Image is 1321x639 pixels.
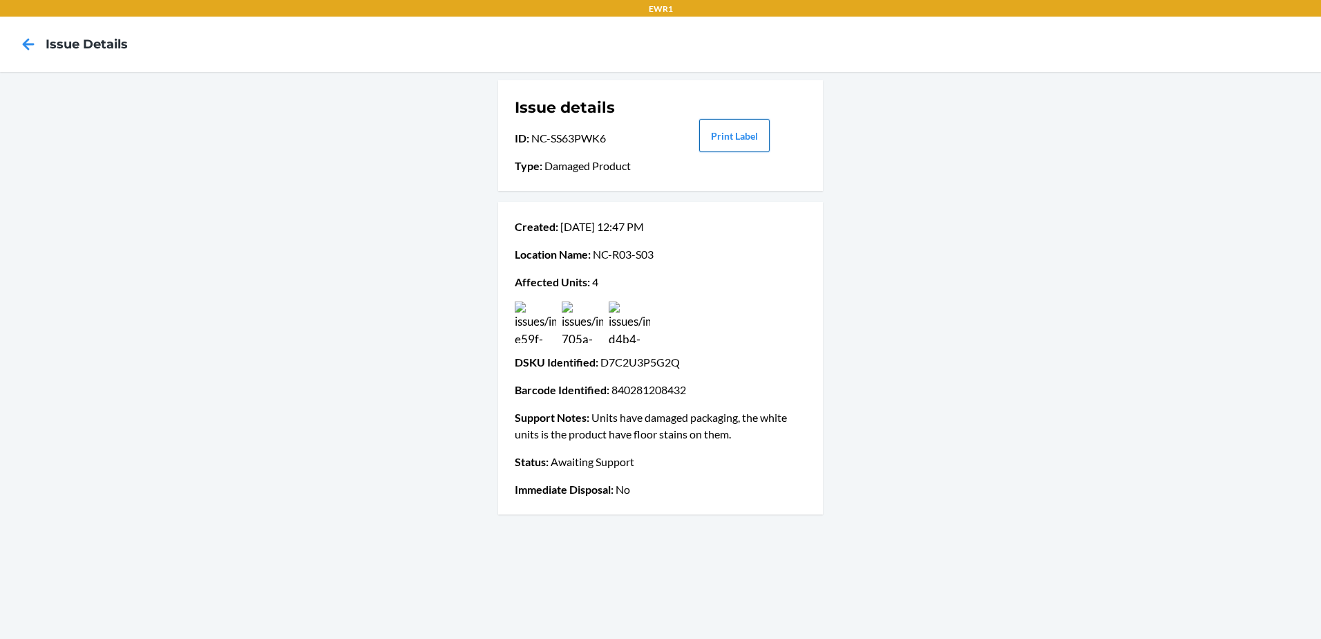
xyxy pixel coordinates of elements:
span: Support Notes : [515,411,589,424]
h1: Issue details [515,97,659,119]
span: Barcode Identified : [515,383,609,396]
p: NC-R03-S03 [515,246,806,263]
p: [DATE] 12:47 PM [515,219,806,235]
p: D7C2U3P5G2Q [515,354,806,371]
p: EWR1 [649,3,673,15]
span: Type : [515,159,542,172]
img: issues/images/15d0d7ef-e59f-44f4-b932-0ed2c547c99b.jpg [515,302,556,343]
span: ID : [515,131,529,145]
p: Damaged Product [515,158,659,174]
span: DSKU Identified : [515,355,598,369]
button: Print Label [699,119,770,152]
span: Status : [515,455,549,468]
img: issues/images/445ef545-705a-4708-b154-a0d9237815eb.jpg [562,302,603,343]
h4: Issue details [46,35,128,53]
p: 840281208432 [515,382,806,398]
img: issues/images/b9da2920-d4b4-432b-9162-ff19a64a3e3a.jpg [609,302,650,343]
span: Immediate Disposal : [515,483,614,496]
p: NC-SS63PWK6 [515,130,659,147]
p: 4 [515,274,806,290]
p: No [515,481,806,498]
span: Affected Units : [515,275,590,288]
span: Location Name : [515,248,591,261]
p: Awaiting Support [515,454,806,470]
p: Units have damaged packaging, the white units is the product have floor stains on them. [515,409,806,443]
span: Created : [515,220,558,233]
